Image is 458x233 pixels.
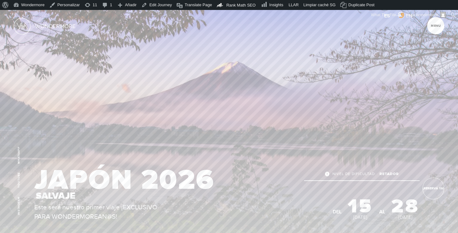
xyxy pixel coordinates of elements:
[36,191,227,201] p: SALVAJE
[35,24,75,28] img: Nombre Logo
[422,178,444,199] a: ¡Reservá Ya!
[332,171,376,178] span: Nivel de dificultad:
[348,203,373,220] h3: 15
[431,24,441,27] span: Menu
[353,214,367,220] span: [DATE]
[17,197,21,215] a: Instagram
[404,10,448,20] a: Hola,
[17,173,21,188] a: Youtube
[34,202,165,221] p: Este será nuestro primer viaje ¡EXCLUSIVO PARA WONDERMOREAN@S!
[416,12,438,17] span: wondermore
[269,2,283,7] span: Insights
[379,171,399,178] span: Retador
[17,146,21,164] a: WhatsApp
[333,207,341,216] p: Del
[368,10,404,20] div: What The File
[398,214,413,220] span: [DATE]
[226,3,255,7] span: Rank Math SEO
[14,18,31,35] img: Logo
[379,207,385,216] p: Al
[34,168,227,202] h2: JAPÓN 2026
[391,203,420,220] h3: 28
